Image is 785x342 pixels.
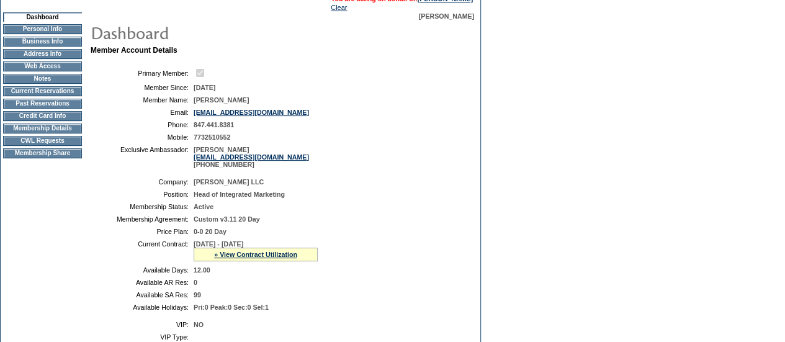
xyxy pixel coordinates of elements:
td: Credit Card Info [3,111,82,121]
td: Membership Share [3,148,82,158]
td: Notes [3,74,82,84]
span: 847.441.8381 [194,121,234,128]
a: Clear [331,4,347,11]
td: Business Info [3,37,82,47]
td: Dashboard [3,12,82,22]
span: [DATE] [194,84,215,91]
td: Price Plan: [96,228,189,235]
td: Current Reservations [3,86,82,96]
span: [PERSON_NAME] [PHONE_NUMBER] [194,146,309,168]
span: [DATE] - [DATE] [194,240,243,248]
td: Current Contract: [96,240,189,261]
span: Active [194,203,213,210]
span: [PERSON_NAME] [194,96,249,104]
td: Past Reservations [3,99,82,109]
span: [PERSON_NAME] [419,12,474,20]
span: 7732510552 [194,133,230,141]
td: Membership Agreement: [96,215,189,223]
span: 12.00 [194,266,210,274]
td: Available AR Res: [96,279,189,286]
td: Membership Status: [96,203,189,210]
td: Member Since: [96,84,189,91]
span: 99 [194,291,201,299]
td: Primary Member: [96,67,189,79]
td: CWL Requests [3,136,82,146]
td: Available Holidays: [96,304,189,311]
td: Exclusive Ambassador: [96,146,189,168]
td: Email: [96,109,189,116]
td: Address Info [3,49,82,59]
b: Member Account Details [91,46,177,55]
span: Head of Integrated Marketing [194,191,285,198]
span: Custom v3.11 20 Day [194,215,260,223]
td: Position: [96,191,189,198]
td: Available Days: [96,266,189,274]
td: Available SA Res: [96,291,189,299]
td: Membership Details [3,124,82,133]
img: pgTtlDashboard.gif [90,20,338,45]
td: Member Name: [96,96,189,104]
span: 0-0 20 Day [194,228,227,235]
td: Phone: [96,121,189,128]
a: [EMAIL_ADDRESS][DOMAIN_NAME] [194,153,309,161]
td: Company: [96,178,189,186]
a: » View Contract Utilization [214,251,297,258]
span: [PERSON_NAME] LLC [194,178,264,186]
td: Web Access [3,61,82,71]
td: Personal Info [3,24,82,34]
span: 0 [194,279,197,286]
td: VIP Type: [96,333,189,341]
a: [EMAIL_ADDRESS][DOMAIN_NAME] [194,109,309,116]
td: Mobile: [96,133,189,141]
span: NO [194,321,204,328]
span: Pri:0 Peak:0 Sec:0 Sel:1 [194,304,269,311]
td: VIP: [96,321,189,328]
